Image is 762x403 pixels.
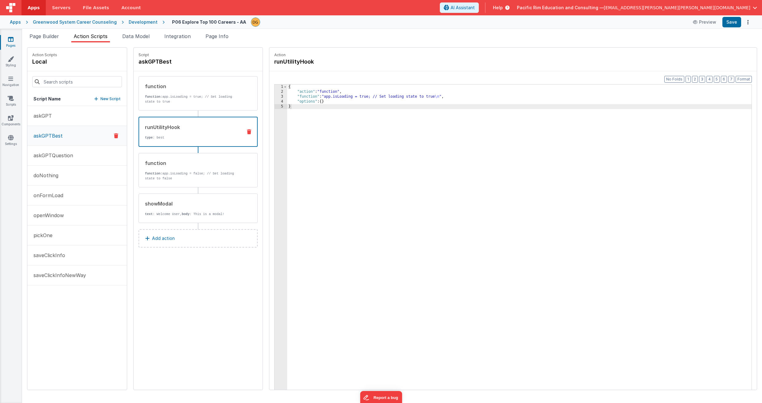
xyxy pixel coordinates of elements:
[145,212,238,217] p: : Welcome User, : This is a modal!
[145,212,153,216] strong: text
[83,5,109,11] span: File Assets
[451,5,475,11] span: AI Assistant
[145,123,237,131] div: runUtilityHook
[30,232,53,239] p: pickOne
[139,229,258,248] button: Add action
[28,5,40,11] span: Apps
[145,159,238,167] div: function
[139,57,231,66] h4: askGPTBest
[30,192,63,199] p: onFormLoad
[517,5,757,11] button: Pacific Rim Education and Consulting — [EMAIL_ADDRESS][PERSON_NAME][PERSON_NAME][DOMAIN_NAME]
[30,172,58,179] p: doNothing
[182,212,190,216] strong: body
[94,96,121,102] button: New Script
[152,235,175,242] p: Add action
[274,57,366,66] h4: runUtilityHook
[172,20,246,24] h4: P06 Explore Top 100 Careers - AA
[145,94,238,104] p: app.isLoading = true; // Set loading state to true
[10,19,21,25] div: Apps
[33,96,61,102] h5: Script Name
[664,76,684,83] button: No Folds
[604,5,750,11] span: [EMAIL_ADDRESS][PERSON_NAME][PERSON_NAME][DOMAIN_NAME]
[145,171,238,181] p: app.isLoading = false; // Set loading state to false
[27,245,127,265] button: saveClickInfo
[145,172,162,175] strong: function:
[722,17,741,27] button: Save
[440,2,479,13] button: AI Assistant
[721,76,727,83] button: 6
[27,146,127,166] button: askGPTQuestion
[275,94,287,99] div: 3
[27,126,127,146] button: askGPTBest
[274,53,752,57] p: Action
[27,106,127,126] button: askGPT
[145,200,238,207] div: showModal
[30,152,73,159] p: askGPTQuestion
[145,135,237,140] p: : best
[699,76,705,83] button: 3
[714,76,720,83] button: 5
[52,5,70,11] span: Servers
[122,33,150,39] span: Data Model
[493,5,503,11] span: Help
[275,104,287,109] div: 5
[74,33,107,39] span: Action Scripts
[275,99,287,104] div: 4
[27,265,127,285] button: saveClickInfoNewWay
[33,19,117,25] div: Greenwood System Career Counseling
[30,132,63,139] p: askGPTBest
[32,76,122,87] input: Search scripts
[692,76,698,83] button: 2
[30,112,52,119] p: askGPT
[706,76,713,83] button: 4
[736,76,752,83] button: Format
[27,166,127,186] button: doNothing
[27,225,127,245] button: pickOne
[164,33,191,39] span: Integration
[129,19,158,25] div: Development
[517,5,604,11] span: Pacific Rim Education and Consulting —
[30,212,64,219] p: openWindow
[100,96,121,102] p: New Script
[27,186,127,205] button: onFormLoad
[32,53,57,57] p: Action Scripts
[205,33,229,39] span: Page Info
[728,76,734,83] button: 7
[275,89,287,94] div: 2
[251,18,260,26] img: caa8b66bf8f534837c52a19a34966864
[145,83,238,90] div: function
[27,205,127,225] button: openWindow
[689,17,720,27] button: Preview
[30,272,86,279] p: saveClickInfoNewWay
[145,95,162,99] strong: function:
[686,76,691,83] button: 1
[275,84,287,89] div: 1
[145,136,153,139] strong: type
[744,18,752,26] button: Options
[30,252,65,259] p: saveClickInfo
[139,53,258,57] p: Script
[32,57,57,66] h4: local
[29,33,59,39] span: Page Builder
